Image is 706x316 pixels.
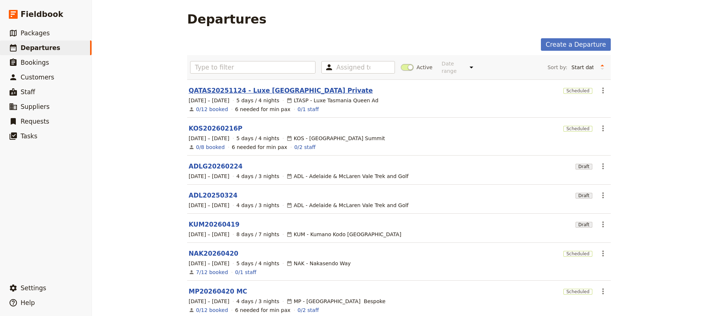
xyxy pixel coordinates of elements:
[187,12,267,26] h1: Departures
[21,284,46,292] span: Settings
[189,191,238,200] a: ADL20250324
[294,143,315,151] a: 0/2 staff
[189,287,247,296] a: MP20260420 MC
[597,247,609,260] button: Actions
[189,97,229,104] span: [DATE] – [DATE]
[196,306,228,314] a: View the bookings for this departure
[235,269,256,276] a: 0/1 staff
[236,260,279,267] span: 5 days / 4 nights
[196,106,228,113] a: View the bookings for this departure
[597,189,609,202] button: Actions
[548,64,567,71] span: Sort by:
[232,143,287,151] div: 6 needed for min pax
[189,298,229,305] span: [DATE] – [DATE]
[21,88,35,96] span: Staff
[597,285,609,298] button: Actions
[189,135,229,142] span: [DATE] – [DATE]
[189,249,238,258] a: NAK20260420
[286,231,402,238] div: KUM - Kumano Kodo [GEOGRAPHIC_DATA]
[597,84,609,97] button: Actions
[189,260,229,267] span: [DATE] – [DATE]
[563,126,592,132] span: Scheduled
[575,222,592,228] span: Draft
[336,63,370,72] input: Assigned to
[286,202,409,209] div: ADL - Adelaide & McLaren Vale Trek and Golf
[189,220,239,229] a: KUM20260419
[575,193,592,199] span: Draft
[189,124,242,133] a: KOS20260216P
[286,97,378,104] div: LTASP - Luxe Tasmania Queen Ad
[21,29,50,37] span: Packages
[568,62,597,73] select: Sort by:
[297,306,319,314] a: 0/2 staff
[189,202,229,209] span: [DATE] – [DATE]
[236,173,279,180] span: 4 days / 3 nights
[189,231,229,238] span: [DATE] – [DATE]
[297,106,319,113] a: 0/1 staff
[597,218,609,231] button: Actions
[196,269,228,276] a: View the bookings for this departure
[235,106,290,113] div: 6 needed for min pax
[196,143,225,151] a: View the bookings for this departure
[575,164,592,170] span: Draft
[286,173,409,180] div: ADL - Adelaide & McLaren Vale Trek and Golf
[597,122,609,135] button: Actions
[236,135,279,142] span: 5 days / 4 nights
[21,103,50,110] span: Suppliers
[563,88,592,94] span: Scheduled
[21,118,49,125] span: Requests
[21,44,60,52] span: Departures
[189,162,243,171] a: ADLG20260224
[286,298,386,305] div: MP - [GEOGRAPHIC_DATA] Bespoke
[563,289,592,295] span: Scheduled
[190,61,315,74] input: Type to filter
[235,306,290,314] div: 6 needed for min pax
[286,135,385,142] div: KOS - [GEOGRAPHIC_DATA] Summit
[189,173,229,180] span: [DATE] – [DATE]
[236,231,279,238] span: 8 days / 7 nights
[21,74,54,81] span: Customers
[21,299,35,306] span: Help
[189,86,373,95] a: QATAS20251124 - Luxe [GEOGRAPHIC_DATA] Private
[417,64,432,71] span: Active
[563,251,592,257] span: Scheduled
[597,62,608,73] button: Change sort direction
[597,160,609,173] button: Actions
[236,97,279,104] span: 5 days / 4 nights
[21,59,49,66] span: Bookings
[541,38,611,51] a: Create a Departure
[236,298,279,305] span: 4 days / 3 nights
[236,202,279,209] span: 4 days / 3 nights
[21,9,63,20] span: Fieldbook
[286,260,351,267] div: NAK - Nakasendo Way
[21,132,38,140] span: Tasks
